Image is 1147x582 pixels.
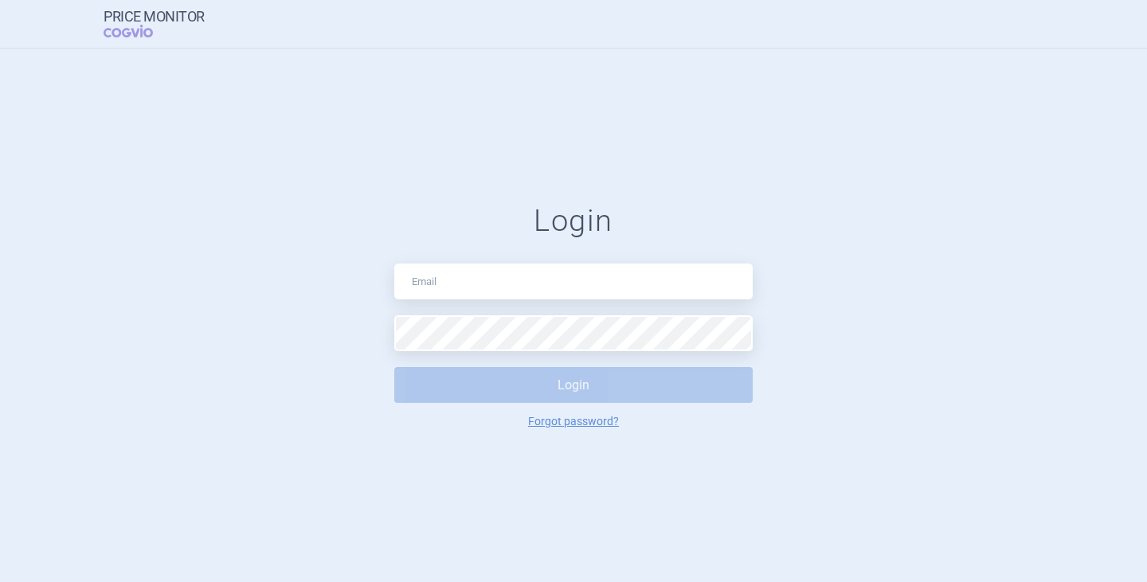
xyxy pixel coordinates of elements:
[528,416,619,427] a: Forgot password?
[104,9,205,39] a: Price MonitorCOGVIO
[104,9,205,25] strong: Price Monitor
[104,25,175,37] span: COGVIO
[394,203,753,240] h1: Login
[394,367,753,403] button: Login
[394,264,753,299] input: Email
